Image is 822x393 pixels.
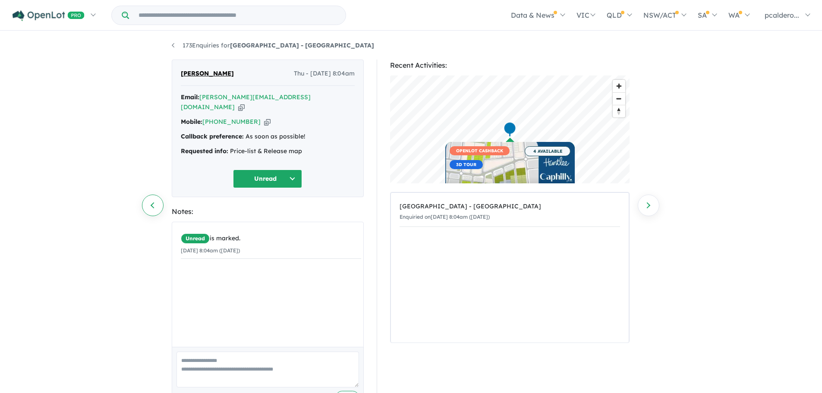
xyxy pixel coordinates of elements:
[181,147,228,155] strong: Requested info:
[181,118,202,126] strong: Mobile:
[390,60,630,71] div: Recent Activities:
[172,41,651,51] nav: breadcrumb
[264,117,271,126] button: Copy
[400,197,620,227] a: [GEOGRAPHIC_DATA] - [GEOGRAPHIC_DATA]Enquiried on[DATE] 8:04am ([DATE])
[172,41,374,49] a: 173Enquiries for[GEOGRAPHIC_DATA] - [GEOGRAPHIC_DATA]
[181,146,355,157] div: Price-list & Release map
[181,132,244,140] strong: Callback preference:
[181,233,210,244] span: Unread
[181,93,199,101] strong: Email:
[450,146,510,155] span: OPENLOT CASHBACK
[131,6,344,25] input: Try estate name, suburb, builder or developer
[13,10,85,21] img: Openlot PRO Logo White
[613,105,625,117] button: Reset bearing to north
[181,247,240,254] small: [DATE] 8:04am ([DATE])
[765,11,799,19] span: pcaldero...
[294,69,355,79] span: Thu - [DATE] 8:04am
[613,80,625,92] button: Zoom in
[181,233,361,244] div: is marked.
[613,92,625,105] button: Zoom out
[390,75,630,183] canvas: Map
[181,132,355,142] div: As soon as possible!
[202,118,261,126] a: [PHONE_NUMBER]
[450,160,483,169] span: 3D TOUR
[233,170,302,188] button: Unread
[613,93,625,105] span: Zoom out
[238,103,245,112] button: Copy
[445,142,575,213] a: OPENLOT CASHBACK3D TOUR 4 AVAILABLE
[400,201,620,212] div: [GEOGRAPHIC_DATA] - [GEOGRAPHIC_DATA]
[181,69,234,79] span: [PERSON_NAME]
[172,206,364,217] div: Notes:
[525,146,570,156] span: 4 AVAILABLE
[181,93,311,111] a: [PERSON_NAME][EMAIL_ADDRESS][DOMAIN_NAME]
[400,214,490,220] small: Enquiried on [DATE] 8:04am ([DATE])
[503,122,516,138] div: Map marker
[230,41,374,49] strong: [GEOGRAPHIC_DATA] - [GEOGRAPHIC_DATA]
